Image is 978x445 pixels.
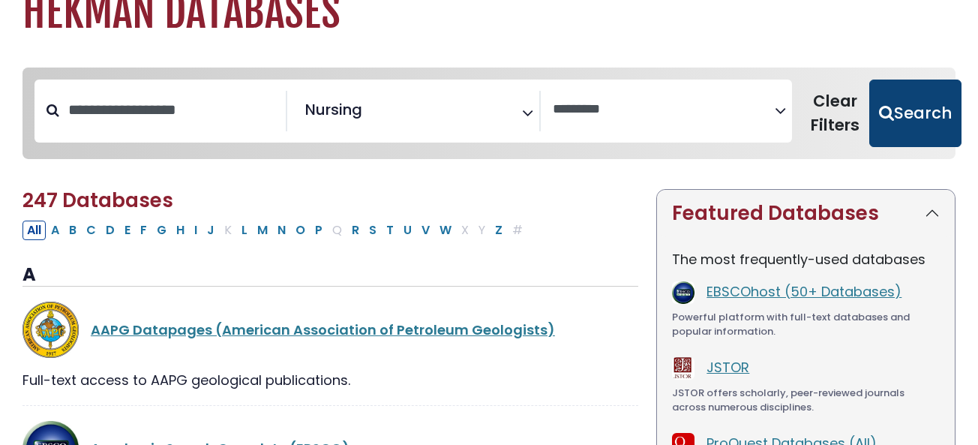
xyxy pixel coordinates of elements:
button: Filter Results E [120,221,135,240]
button: Submit for Search Results [869,80,961,147]
div: Powerful platform with full-text databases and popular information. [672,310,940,339]
p: The most frequently-used databases [672,249,940,269]
button: Filter Results B [64,221,81,240]
textarea: Search [365,107,376,122]
button: Filter Results S [364,221,381,240]
input: Search database by title or keyword [59,98,286,122]
button: Filter Results R [347,221,364,240]
button: Filter Results G [152,221,171,240]
nav: Search filters [22,68,955,159]
button: Filter Results V [417,221,434,240]
div: Full-text access to AAPG geological publications. [22,370,638,390]
a: EBSCOhost (50+ Databases) [706,282,901,301]
button: Filter Results A [46,221,64,240]
button: Filter Results F [136,221,151,240]
li: Nursing [299,98,362,121]
button: Filter Results Z [490,221,507,240]
button: Filter Results O [291,221,310,240]
button: Filter Results T [382,221,398,240]
button: Filter Results J [202,221,219,240]
button: Filter Results W [435,221,456,240]
button: Filter Results N [273,221,290,240]
button: Clear Filters [801,80,869,147]
button: Filter Results C [82,221,100,240]
button: Filter Results M [253,221,272,240]
textarea: Search [553,102,775,118]
a: JSTOR [706,358,749,377]
button: Filter Results D [101,221,119,240]
button: Filter Results P [310,221,327,240]
h3: A [22,264,638,287]
div: JSTOR offers scholarly, peer-reviewed journals across numerous disciplines. [672,386,940,415]
button: Filter Results I [190,221,202,240]
button: Filter Results L [237,221,252,240]
span: 247 Databases [22,187,173,214]
button: Filter Results H [172,221,189,240]
button: Featured Databases [657,190,955,237]
a: AAPG Datapages (American Association of Petroleum Geologists) [91,320,555,339]
div: Alpha-list to filter by first letter of database name [22,220,529,239]
button: All [22,221,46,240]
button: Filter Results U [399,221,416,240]
span: Nursing [305,98,362,121]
